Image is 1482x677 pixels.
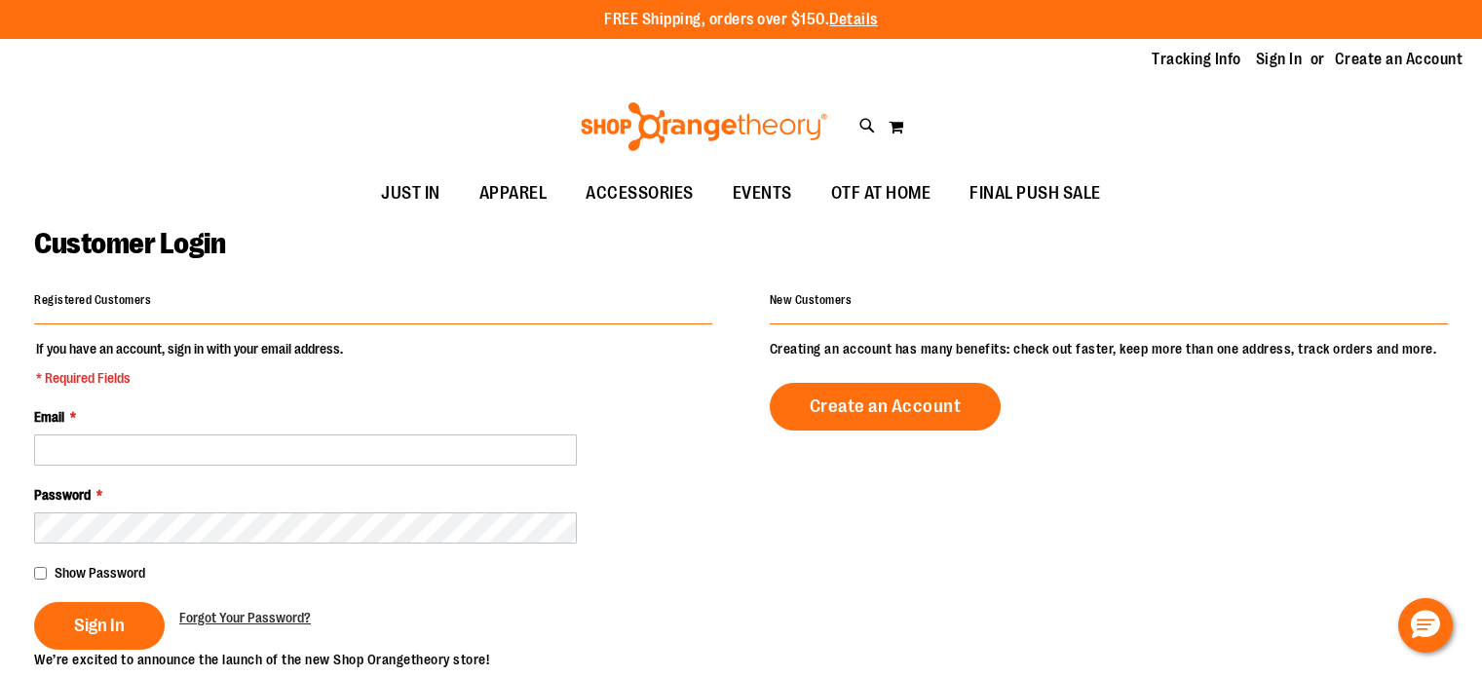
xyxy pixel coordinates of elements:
[34,227,225,260] span: Customer Login
[460,171,567,216] a: APPAREL
[34,487,91,503] span: Password
[713,171,812,216] a: EVENTS
[829,11,878,28] a: Details
[831,171,931,215] span: OTF AT HOME
[810,395,962,417] span: Create an Account
[770,383,1002,431] a: Create an Account
[770,339,1448,358] p: Creating an account has many benefits: check out faster, keep more than one address, track orders...
[812,171,951,216] a: OTF AT HOME
[34,339,345,388] legend: If you have an account, sign in with your email address.
[74,615,125,636] span: Sign In
[1398,598,1453,653] button: Hello, have a question? Let’s chat.
[34,293,151,307] strong: Registered Customers
[361,171,460,216] a: JUST IN
[55,565,145,581] span: Show Password
[479,171,548,215] span: APPAREL
[566,171,713,216] a: ACCESSORIES
[1152,49,1241,70] a: Tracking Info
[34,409,64,425] span: Email
[36,368,343,388] span: * Required Fields
[770,293,853,307] strong: New Customers
[34,650,741,669] p: We’re excited to announce the launch of the new Shop Orangetheory store!
[950,171,1121,216] a: FINAL PUSH SALE
[733,171,792,215] span: EVENTS
[179,610,311,625] span: Forgot Your Password?
[604,9,878,31] p: FREE Shipping, orders over $150.
[34,602,165,650] button: Sign In
[969,171,1101,215] span: FINAL PUSH SALE
[1256,49,1303,70] a: Sign In
[381,171,440,215] span: JUST IN
[1335,49,1463,70] a: Create an Account
[179,608,311,627] a: Forgot Your Password?
[586,171,694,215] span: ACCESSORIES
[578,102,830,151] img: Shop Orangetheory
